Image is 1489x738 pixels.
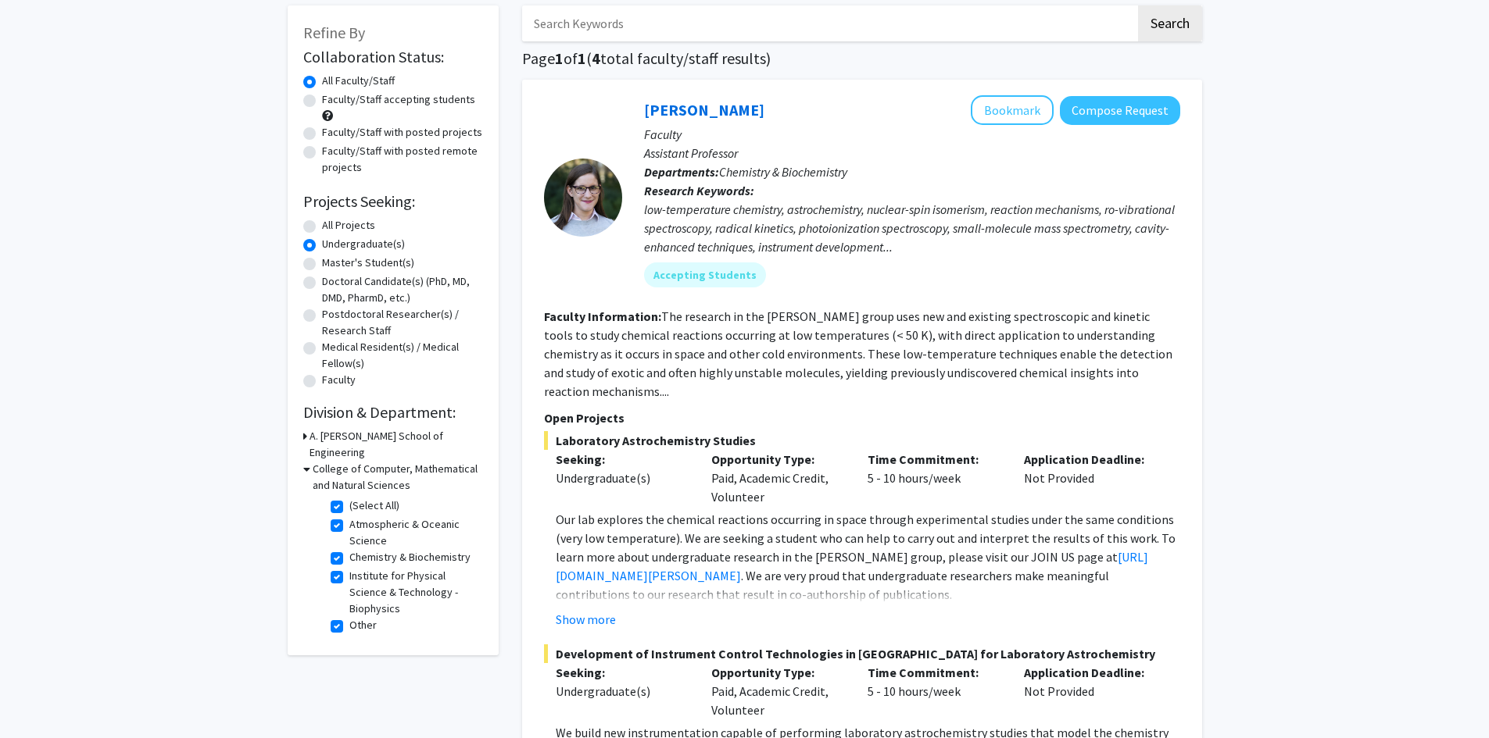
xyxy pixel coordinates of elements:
[700,663,856,719] div: Paid, Academic Credit, Volunteer
[310,428,483,461] h3: A. [PERSON_NAME] School of Engineering
[322,273,483,306] label: Doctoral Candidate(s) (PhD, MD, DMD, PharmD, etc.)
[303,23,365,42] span: Refine By
[322,124,482,141] label: Faculty/Staff with posted projects
[303,48,483,66] h2: Collaboration Status:
[1024,450,1157,469] p: Application Deadline:
[644,164,719,180] b: Departments:
[644,125,1180,144] p: Faculty
[322,339,483,372] label: Medical Resident(s) / Medical Fellow(s)
[313,461,483,494] h3: College of Computer, Mathematical and Natural Sciences
[1024,663,1157,682] p: Application Deadline:
[700,450,856,506] div: Paid, Academic Credit, Volunteer
[555,48,564,68] span: 1
[12,668,66,726] iframe: Chat
[868,663,1000,682] p: Time Commitment:
[349,497,399,514] label: (Select All)
[868,450,1000,469] p: Time Commitment:
[349,568,479,617] label: Institute for Physical Science & Technology - Biophysics
[544,644,1180,663] span: Development of Instrument Control Technologies in [GEOGRAPHIC_DATA] for Laboratory Astrochemistry
[556,450,689,469] p: Seeking:
[322,306,483,339] label: Postdoctoral Researcher(s) / Research Staff
[556,510,1180,604] p: Our lab explores the chemical reactions occurring in space through experimental studies under the...
[1012,450,1169,506] div: Not Provided
[711,450,844,469] p: Opportunity Type:
[322,91,475,108] label: Faculty/Staff accepting students
[544,408,1180,427] p: Open Projects
[349,549,471,565] label: Chemistry & Biochemistry
[971,95,1054,125] button: Add Leah Dodson to Bookmarks
[322,143,483,176] label: Faculty/Staff with posted remote projects
[349,617,377,633] label: Other
[303,403,483,422] h2: Division & Department:
[556,682,689,701] div: Undergraduate(s)
[856,450,1012,506] div: 5 - 10 hours/week
[322,255,414,271] label: Master's Student(s)
[544,308,1172,399] fg-read-more: The research in the [PERSON_NAME] group uses new and existing spectroscopic and kinetic tools to ...
[1060,96,1180,125] button: Compose Request to Leah Dodson
[556,663,689,682] p: Seeking:
[644,183,754,198] b: Research Keywords:
[322,217,375,234] label: All Projects
[544,431,1180,450] span: Laboratory Astrochemistry Studies
[644,200,1180,256] div: low-temperature chemistry, astrochemistry, nuclear-spin isomerism, reaction mechanisms, ro-vibrat...
[1012,663,1169,719] div: Not Provided
[322,73,395,89] label: All Faculty/Staff
[556,610,616,629] button: Show more
[556,469,689,487] div: Undergraduate(s)
[644,144,1180,162] p: Assistant Professor
[711,663,844,682] p: Opportunity Type:
[303,192,483,211] h2: Projects Seeking:
[644,262,766,287] mat-chip: Accepting Students
[522,49,1202,68] h1: Page of ( total faculty/staff results)
[1138,5,1202,41] button: Search
[349,516,479,549] label: Atmospheric & Oceanic Science
[544,308,661,324] b: Faculty Information:
[578,48,586,68] span: 1
[856,663,1012,719] div: 5 - 10 hours/week
[592,48,600,68] span: 4
[322,372,356,388] label: Faculty
[522,5,1136,41] input: Search Keywords
[322,236,405,252] label: Undergraduate(s)
[644,100,764,119] a: [PERSON_NAME]
[719,164,847,180] span: Chemistry & Biochemistry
